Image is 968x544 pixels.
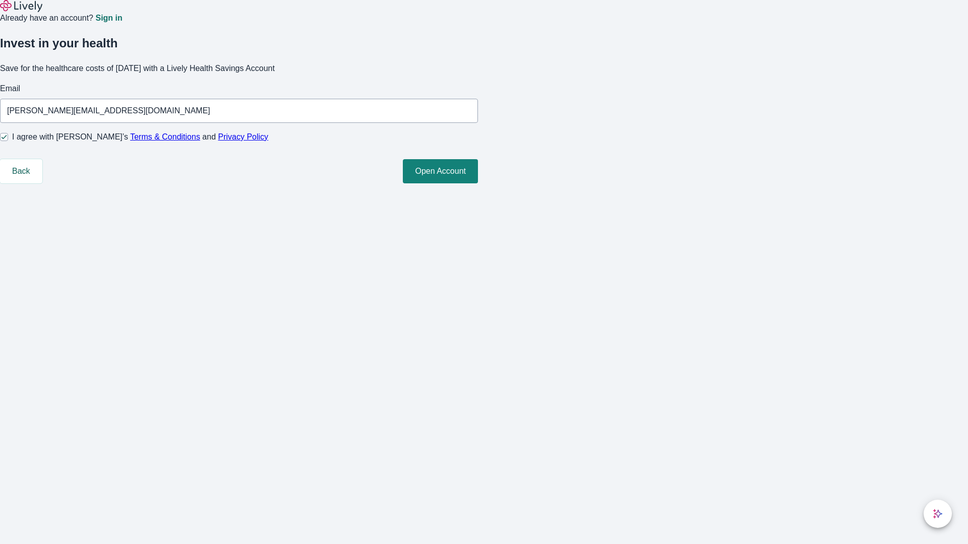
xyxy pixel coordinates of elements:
a: Sign in [95,14,122,22]
a: Terms & Conditions [130,132,200,141]
svg: Lively AI Assistant [933,509,943,519]
span: I agree with [PERSON_NAME]’s and [12,131,268,143]
a: Privacy Policy [218,132,269,141]
button: Open Account [403,159,478,183]
button: chat [924,500,952,528]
